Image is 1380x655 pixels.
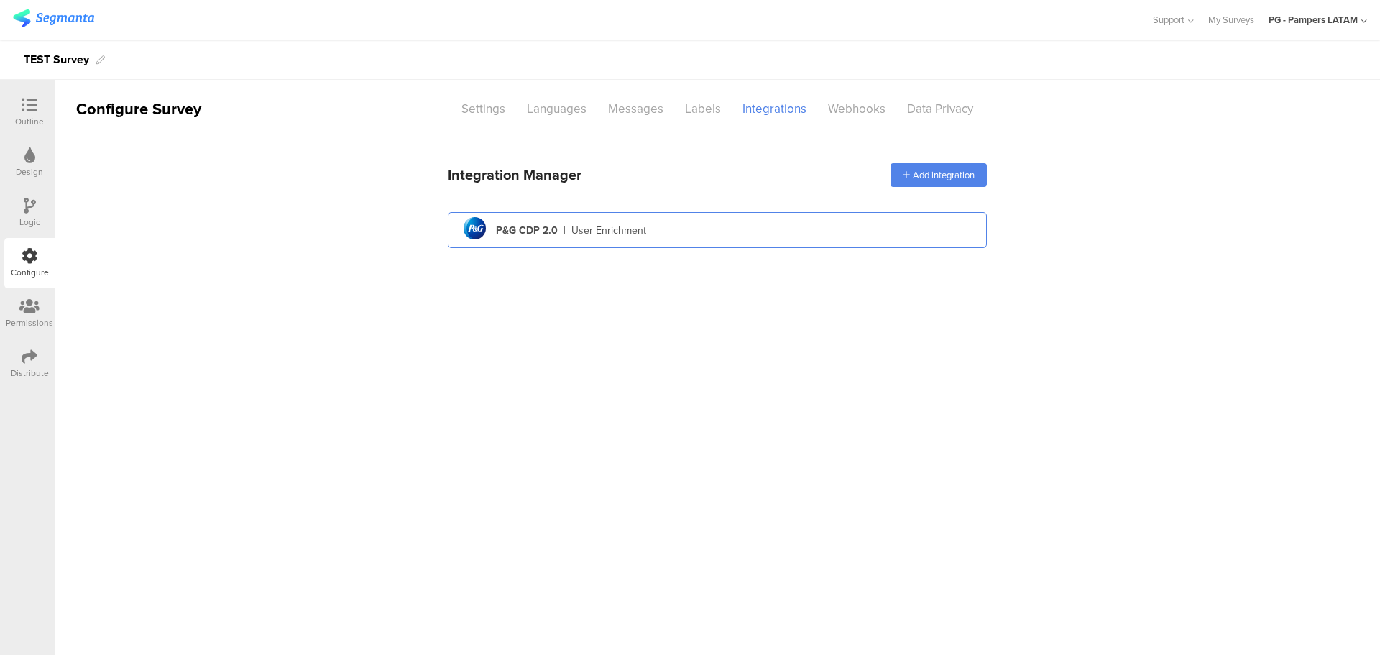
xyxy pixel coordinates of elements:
div: Configure [11,266,49,279]
div: Integrations [732,96,817,122]
div: Permissions [6,316,53,329]
span: Support [1153,13,1184,27]
div: Languages [516,96,597,122]
div: Data Privacy [896,96,984,122]
div: User Enrichment [571,223,646,238]
div: TEST Survey [24,48,89,71]
div: Webhooks [817,96,896,122]
div: Configure Survey [55,97,220,121]
img: segmanta logo [13,9,94,27]
div: Labels [674,96,732,122]
div: Messages [597,96,674,122]
div: Distribute [11,367,49,380]
div: Integration Manager [448,164,581,185]
div: Logic [19,216,40,229]
div: PG - Pampers LATAM [1269,13,1358,27]
div: Settings [451,96,516,122]
div: Outline [15,115,44,128]
div: | [563,223,566,238]
div: P&G CDP 2.0 [496,223,558,238]
div: Add integration [891,163,987,187]
div: Design [16,165,43,178]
